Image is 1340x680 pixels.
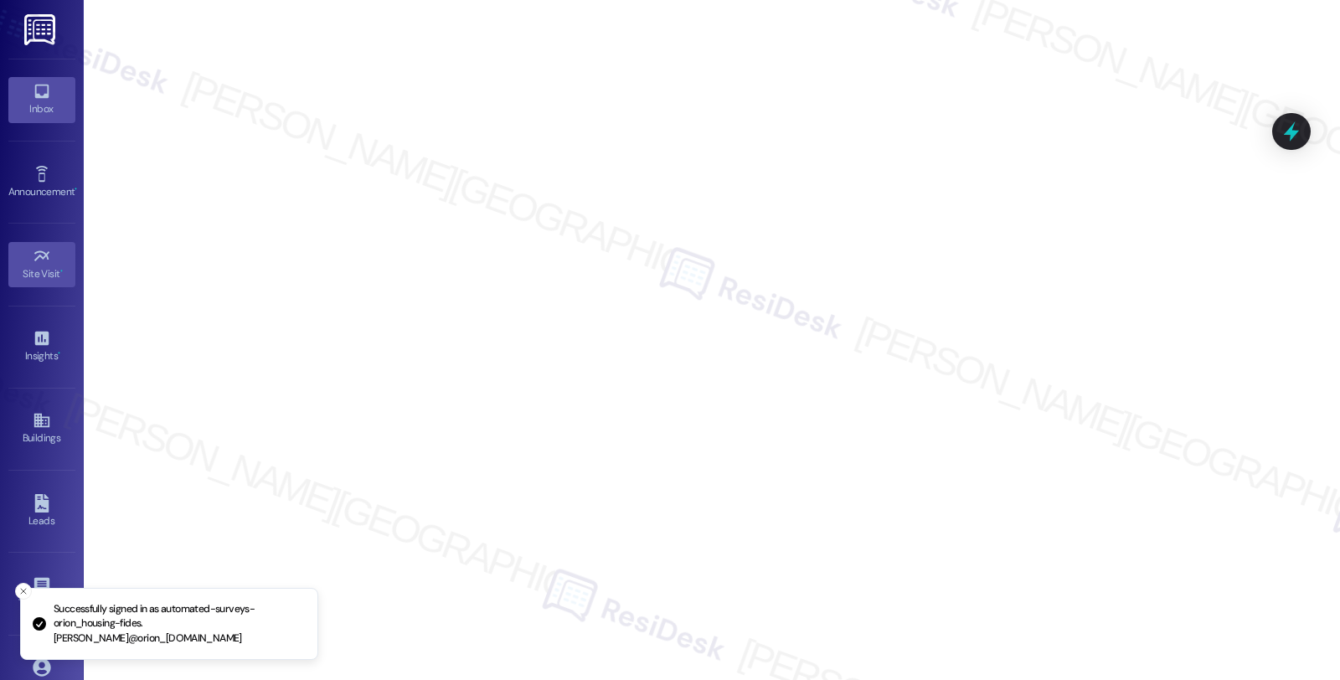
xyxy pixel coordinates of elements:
[8,406,75,451] a: Buildings
[54,602,304,647] p: Successfully signed in as automated-surveys-orion_housing-fides.[PERSON_NAME]@orion_[DOMAIN_NAME]
[8,242,75,287] a: Site Visit •
[75,183,77,195] span: •
[60,265,63,277] span: •
[8,77,75,122] a: Inbox
[8,324,75,369] a: Insights •
[15,583,32,600] button: Close toast
[24,14,59,45] img: ResiDesk Logo
[8,571,75,616] a: Templates •
[8,489,75,534] a: Leads
[58,348,60,359] span: •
